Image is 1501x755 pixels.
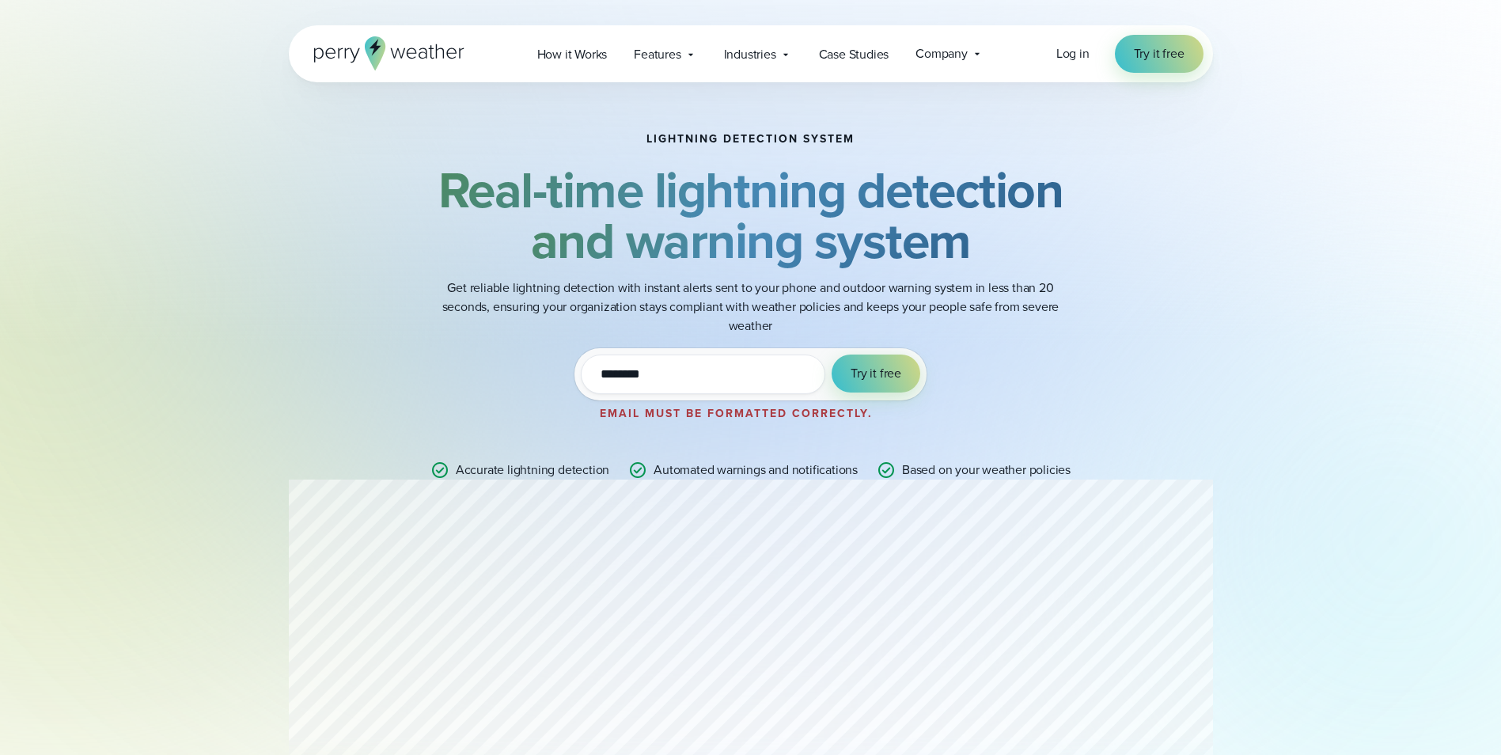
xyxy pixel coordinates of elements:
p: Get reliable lightning detection with instant alerts sent to your phone and outdoor warning syste... [434,279,1067,336]
strong: Real-time lightning detection and warning system [438,153,1063,278]
a: Case Studies [805,38,903,70]
p: Accurate lightning detection [456,461,609,480]
span: Features [634,45,680,64]
span: Try it free [1134,44,1185,63]
h1: Lightning detection system [646,133,855,146]
span: How it Works [537,45,608,64]
span: Industries [724,45,776,64]
label: Email must be formatted correctly. [600,405,873,422]
span: Try it free [851,364,901,383]
a: How it Works [524,38,621,70]
a: Try it free [1115,35,1203,73]
a: Log in [1056,44,1090,63]
span: Company [915,44,968,63]
p: Automated warnings and notifications [654,461,858,480]
button: Try it free [832,355,920,393]
p: Based on your weather policies [902,461,1071,480]
span: Case Studies [819,45,889,64]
